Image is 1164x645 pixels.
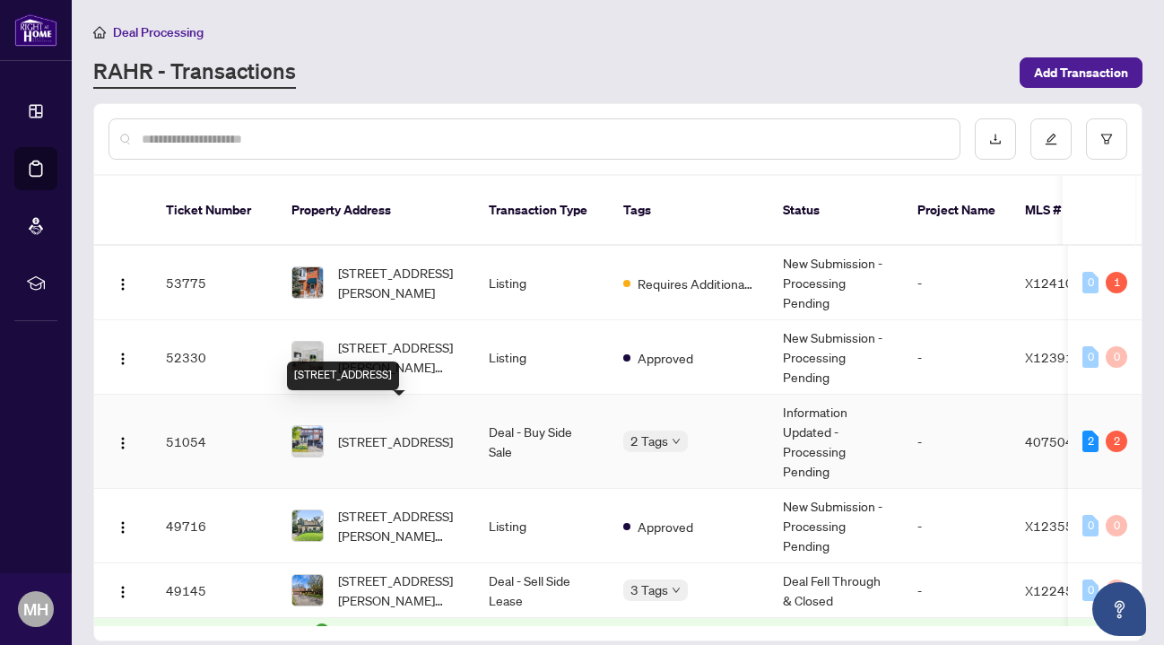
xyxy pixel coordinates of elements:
[903,320,1011,395] td: -
[630,431,668,451] span: 2 Tags
[672,437,681,446] span: down
[292,510,323,541] img: thumbnail-img
[474,176,609,246] th: Transaction Type
[338,571,460,610] span: [STREET_ADDRESS][PERSON_NAME][PERSON_NAME]
[152,176,277,246] th: Ticket Number
[1011,176,1118,246] th: MLS #
[338,506,460,545] span: [STREET_ADDRESS][PERSON_NAME][PERSON_NAME]
[638,517,693,536] span: Approved
[1106,515,1127,536] div: 0
[116,585,130,599] img: Logo
[287,362,399,390] div: [STREET_ADDRESS]
[116,436,130,450] img: Logo
[109,268,137,297] button: Logo
[338,337,460,377] span: [STREET_ADDRESS][PERSON_NAME][PERSON_NAME]
[903,395,1011,489] td: -
[1025,433,1090,449] span: 40750440
[109,427,137,456] button: Logo
[109,343,137,371] button: Logo
[903,563,1011,618] td: -
[292,342,323,372] img: thumbnail-img
[1082,431,1099,452] div: 2
[109,576,137,605] button: Logo
[1086,118,1127,160] button: filter
[1106,346,1127,368] div: 0
[113,24,204,40] span: Deal Processing
[474,320,609,395] td: Listing
[474,395,609,489] td: Deal - Buy Side Sale
[315,623,329,638] span: check-circle
[152,395,277,489] td: 51054
[116,352,130,366] img: Logo
[116,277,130,292] img: Logo
[1025,582,1098,598] span: X12245780
[474,563,609,618] td: Deal - Sell Side Lease
[1025,349,1098,365] span: X12391188
[975,118,1016,160] button: download
[116,520,130,535] img: Logo
[474,489,609,563] td: Listing
[152,320,277,395] td: 52330
[1082,580,1099,601] div: 0
[1025,275,1098,291] span: X12410478
[1082,515,1099,536] div: 0
[93,57,296,89] a: RAHR - Transactions
[152,246,277,320] td: 53775
[1100,133,1113,145] span: filter
[338,263,460,302] span: [STREET_ADDRESS][PERSON_NAME]
[1025,518,1098,534] span: X12355711
[989,133,1002,145] span: download
[1106,431,1127,452] div: 2
[769,489,903,563] td: New Submission - Processing Pending
[769,320,903,395] td: New Submission - Processing Pending
[638,274,754,293] span: Requires Additional Docs
[292,267,323,298] img: thumbnail-img
[769,563,903,618] td: Deal Fell Through & Closed
[672,586,681,595] span: down
[1106,272,1127,293] div: 1
[277,176,474,246] th: Property Address
[903,246,1011,320] td: -
[609,176,769,246] th: Tags
[1030,118,1072,160] button: edit
[474,246,609,320] td: Listing
[1106,580,1127,601] div: 0
[338,431,453,451] span: [STREET_ADDRESS]
[93,26,106,39] span: home
[769,246,903,320] td: New Submission - Processing Pending
[769,395,903,489] td: Information Updated - Processing Pending
[14,13,57,47] img: logo
[109,511,137,540] button: Logo
[903,489,1011,563] td: -
[152,563,277,618] td: 49145
[292,575,323,606] img: thumbnail-img
[23,597,48,622] span: MH
[903,176,1011,246] th: Project Name
[1082,346,1099,368] div: 0
[1034,58,1128,87] span: Add Transaction
[1045,133,1057,145] span: edit
[630,580,668,600] span: 3 Tags
[152,489,277,563] td: 49716
[292,426,323,457] img: thumbnail-img
[638,348,693,368] span: Approved
[1082,272,1099,293] div: 0
[1092,582,1146,636] button: Open asap
[1020,57,1142,88] button: Add Transaction
[769,176,903,246] th: Status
